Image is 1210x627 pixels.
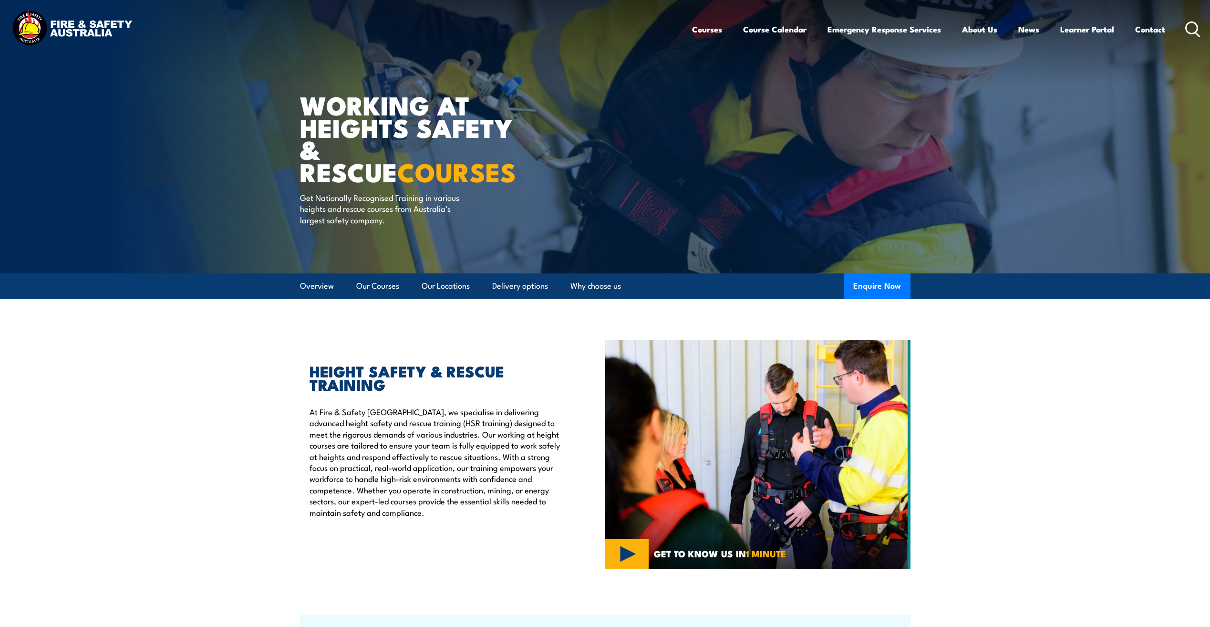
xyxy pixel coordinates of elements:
[397,151,516,191] strong: COURSES
[1135,17,1165,42] a: Contact
[300,94,536,183] h1: WORKING AT HEIGHTS SAFETY & RESCUE
[492,273,548,299] a: Delivery options
[962,17,997,42] a: About Us
[300,192,474,225] p: Get Nationally Recognised Training in various heights and rescue courses from Australia’s largest...
[844,273,910,299] button: Enquire Now
[422,273,470,299] a: Our Locations
[310,406,561,518] p: At Fire & Safety [GEOGRAPHIC_DATA], we specialise in delivering advanced height safety and rescue...
[743,17,807,42] a: Course Calendar
[1018,17,1039,42] a: News
[356,273,399,299] a: Our Courses
[827,17,941,42] a: Emergency Response Services
[654,549,786,558] span: GET TO KNOW US IN
[300,273,334,299] a: Overview
[1060,17,1114,42] a: Learner Portal
[692,17,722,42] a: Courses
[605,340,910,569] img: Fire & Safety Australia offer working at heights courses and training
[570,273,621,299] a: Why choose us
[746,546,786,560] strong: 1 MINUTE
[310,364,561,391] h2: HEIGHT SAFETY & RESCUE TRAINING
